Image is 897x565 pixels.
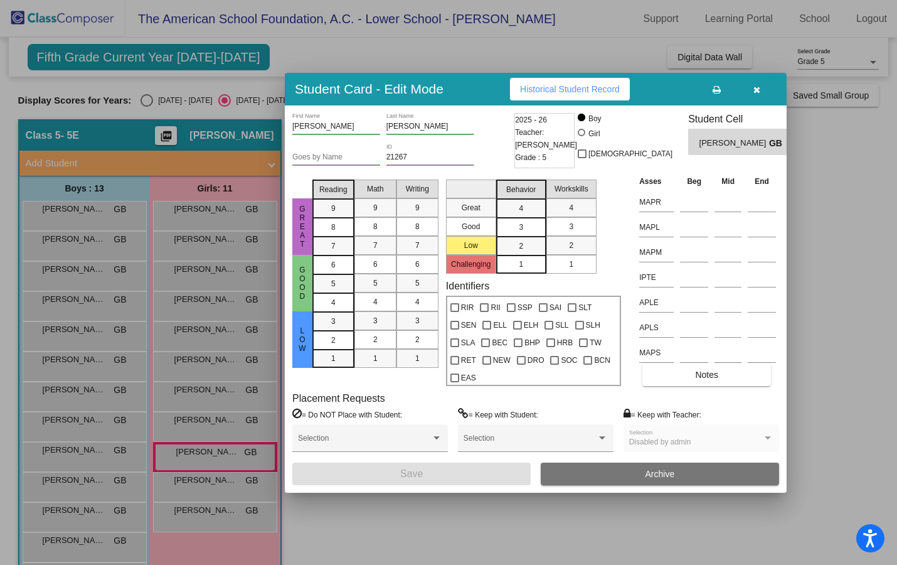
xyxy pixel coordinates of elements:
[319,184,348,195] span: Reading
[555,183,588,195] span: Workskills
[373,315,378,326] span: 3
[639,268,674,287] input: assessment
[695,370,718,380] span: Notes
[549,300,561,315] span: SAI
[519,240,523,252] span: 2
[373,240,378,251] span: 7
[415,353,420,364] span: 1
[492,335,507,350] span: BEC
[373,296,378,308] span: 4
[699,137,769,150] span: [PERSON_NAME]
[677,175,711,188] th: Beg
[331,259,336,271] span: 6
[373,259,378,270] span: 6
[524,318,538,333] span: ELH
[373,277,378,289] span: 5
[524,335,540,350] span: BHP
[461,370,476,385] span: EAS
[639,293,674,312] input: assessment
[297,326,308,353] span: Low
[331,335,336,346] span: 2
[415,240,420,251] span: 7
[557,335,573,350] span: HRB
[711,175,745,188] th: Mid
[520,84,620,94] span: Historical Student Record
[295,81,443,97] h3: Student Card - Edit Mode
[590,335,602,350] span: TW
[629,438,691,446] span: Disabled by admin
[541,463,779,485] button: Archive
[519,222,523,233] span: 3
[373,202,378,213] span: 9
[594,353,610,368] span: BCN
[569,202,573,213] span: 4
[292,463,531,485] button: Save
[461,318,477,333] span: SEN
[519,203,523,214] span: 4
[331,316,336,327] span: 3
[639,218,674,237] input: assessment
[561,353,577,368] span: SOC
[769,137,787,150] span: GB
[493,353,511,368] span: NEW
[588,113,602,124] div: Boy
[292,153,380,162] input: goes by name
[510,78,630,100] button: Historical Student Record
[400,468,423,479] span: Save
[515,151,546,164] span: Grade : 5
[331,222,336,233] span: 8
[367,183,384,195] span: Math
[639,193,674,212] input: assessment
[639,318,674,337] input: assessment
[636,175,677,188] th: Asses
[491,300,500,315] span: RII
[515,114,547,126] span: 2025 - 26
[745,175,779,188] th: End
[415,334,420,345] span: 2
[415,259,420,270] span: 6
[624,408,701,421] label: = Keep with Teacher:
[373,221,378,232] span: 8
[331,240,336,252] span: 7
[639,343,674,362] input: assessment
[688,113,797,125] h3: Student Cell
[386,153,474,162] input: Enter ID
[588,146,672,161] span: [DEMOGRAPHIC_DATA]
[292,392,385,404] label: Placement Requests
[515,126,577,151] span: Teacher: [PERSON_NAME]
[373,353,378,364] span: 1
[461,353,476,368] span: RET
[519,259,523,270] span: 1
[639,243,674,262] input: assessment
[578,300,592,315] span: SLT
[331,297,336,308] span: 4
[415,296,420,308] span: 4
[586,318,600,333] span: SLH
[458,408,538,421] label: = Keep with Student:
[555,318,568,333] span: SLL
[297,266,308,301] span: Good
[461,335,475,350] span: SLA
[373,334,378,345] span: 2
[331,278,336,289] span: 5
[415,277,420,289] span: 5
[493,318,506,333] span: ELL
[569,259,573,270] span: 1
[642,363,771,386] button: Notes
[588,128,600,139] div: Girl
[415,315,420,326] span: 3
[569,221,573,232] span: 3
[569,240,573,251] span: 2
[446,280,489,292] label: Identifiers
[415,202,420,213] span: 9
[331,353,336,364] span: 1
[528,353,544,368] span: DRO
[406,183,429,195] span: Writing
[517,300,533,315] span: SSP
[297,205,308,249] span: Great
[331,203,336,214] span: 9
[415,221,420,232] span: 8
[645,469,675,479] span: Archive
[506,184,536,195] span: Behavior
[461,300,474,315] span: RIR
